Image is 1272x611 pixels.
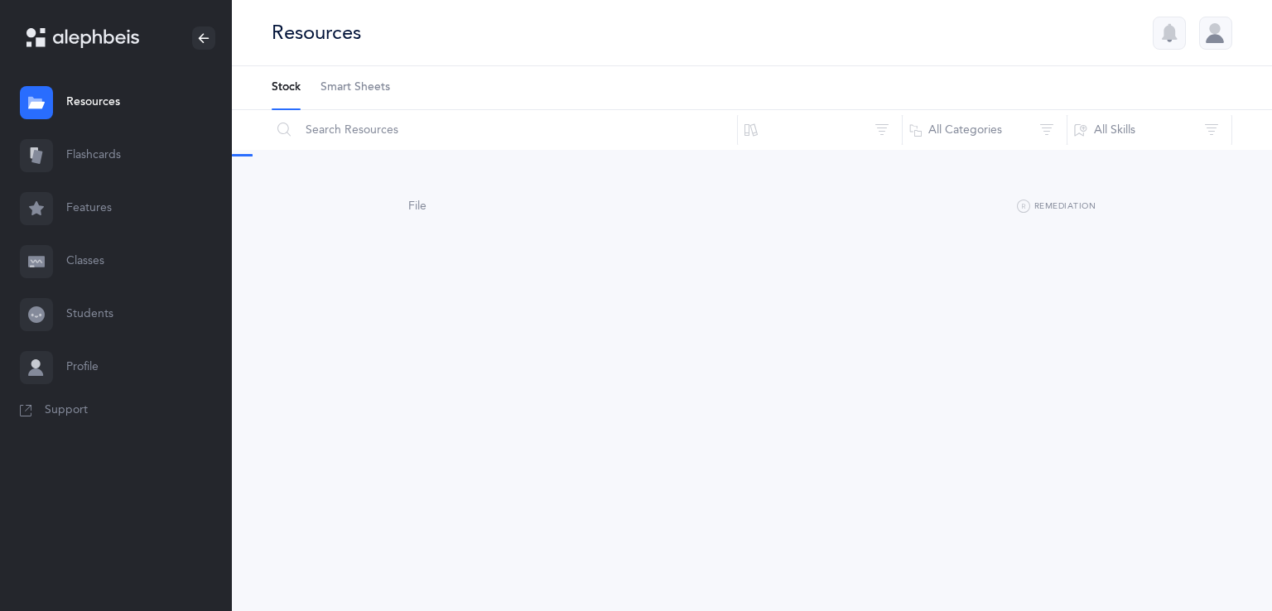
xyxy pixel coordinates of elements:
button: All Categories [902,110,1067,150]
span: Support [45,402,88,419]
div: Resources [272,19,361,46]
button: All Skills [1067,110,1232,150]
button: Remediation [1017,197,1096,217]
span: Smart Sheets [320,79,390,96]
input: Search Resources [271,110,738,150]
span: File [408,200,426,213]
